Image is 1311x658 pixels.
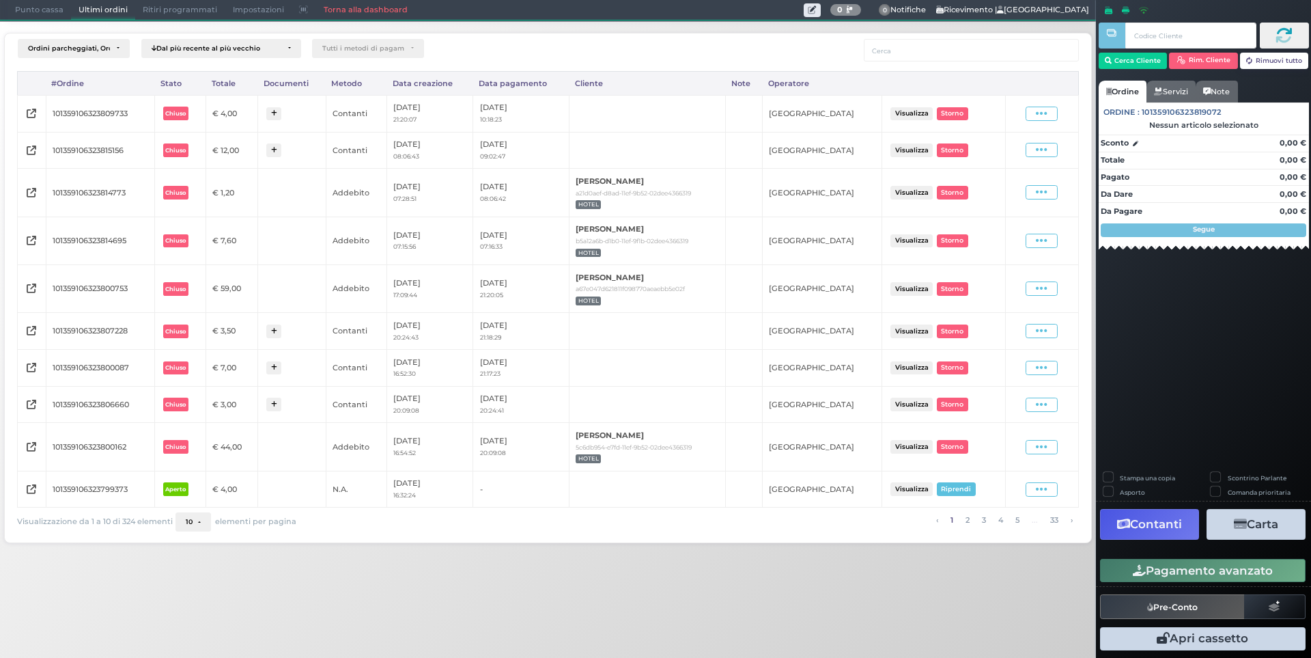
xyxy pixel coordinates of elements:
b: Aperto [165,486,186,493]
span: HOTEL [576,249,601,258]
small: b5a12a6b-d1b0-11ef-9f1b-02dee4366319 [576,237,688,245]
b: [PERSON_NAME] [576,430,644,440]
td: € 7,00 [206,350,257,387]
td: € 12,00 [206,132,257,169]
button: Storno [937,440,968,453]
small: 09:02:47 [480,152,505,160]
div: Dal più recente al più vecchio [152,44,281,53]
td: 101359106323799373 [46,471,154,508]
label: Comanda prioritaria [1228,488,1291,497]
small: 07:28:51 [393,195,417,202]
a: alla pagina 2 [961,512,973,527]
button: Visualizza [890,482,933,495]
button: Storno [937,361,968,374]
small: 16:32:24 [393,491,416,499]
span: HOTEL [576,454,601,463]
small: 20:24:41 [480,407,504,414]
td: Contanti [326,95,386,132]
strong: Da Pagare [1101,206,1142,216]
td: Contanti [326,132,386,169]
button: Riprendi [937,482,976,495]
td: € 59,00 [206,265,257,313]
td: [DATE] [386,386,473,423]
td: € 4,00 [206,471,257,508]
td: [DATE] [473,169,569,217]
div: Documenti [257,72,326,95]
b: Chiuso [165,401,186,408]
td: N.A. [326,471,386,508]
td: [DATE] [386,95,473,132]
td: 101359106323807228 [46,313,154,350]
button: Storno [937,398,968,411]
div: Tutti i metodi di pagamento [322,44,404,53]
span: 0 [879,4,891,16]
small: 5c6db954-e7fd-11ef-9b52-02dee4366319 [576,443,692,451]
a: Ordine [1099,81,1146,102]
a: pagina precedente [932,512,942,527]
strong: Da Dare [1101,189,1133,199]
small: 16:54:52 [393,449,416,456]
td: 101359106323814773 [46,169,154,217]
label: Asporto [1120,488,1145,497]
strong: Totale [1101,155,1125,165]
td: 101359106323814695 [46,217,154,264]
strong: 0,00 € [1280,155,1306,165]
span: Punto cassa [8,1,71,20]
td: [DATE] [473,265,569,313]
strong: 0,00 € [1280,172,1306,182]
div: Data creazione [386,72,473,95]
button: Visualizza [890,234,933,247]
strong: 0,00 € [1280,206,1306,216]
button: Storno [937,234,968,247]
td: - [473,471,569,508]
td: € 44,00 [206,423,257,471]
div: Totale [206,72,257,95]
b: Chiuso [165,286,186,292]
td: [DATE] [473,313,569,350]
b: [PERSON_NAME] [576,273,644,282]
a: alla pagina 4 [994,512,1006,527]
span: Visualizzazione da 1 a 10 di 324 elementi [17,514,173,530]
button: Cerca Cliente [1099,53,1168,69]
small: 07:16:33 [480,243,503,250]
td: [DATE] [473,217,569,264]
td: 101359106323809733 [46,95,154,132]
td: [DATE] [473,386,569,423]
td: 101359106323800162 [46,423,154,471]
a: alla pagina 1 [946,512,957,527]
input: Cerca [864,39,1079,61]
button: Storno [937,107,968,120]
td: [GEOGRAPHIC_DATA] [762,95,882,132]
div: Data pagamento [473,72,569,95]
small: a21d0aef-d8ad-11ef-9b52-02dee4366319 [576,189,691,197]
button: Pre-Conto [1100,594,1245,619]
label: Stampa una copia [1120,474,1175,482]
small: 20:09:08 [393,407,419,414]
button: Visualizza [890,361,933,374]
button: Visualizza [890,143,933,156]
td: 101359106323800753 [46,265,154,313]
td: Contanti [326,313,386,350]
div: Stato [154,72,206,95]
label: Scontrino Parlante [1228,474,1286,482]
a: alla pagina 3 [978,512,989,527]
a: Servizi [1146,81,1196,102]
strong: Segue [1193,225,1215,234]
td: Addebito [326,217,386,264]
button: Visualizza [890,398,933,411]
td: [GEOGRAPHIC_DATA] [762,471,882,508]
button: Apri cassetto [1100,627,1306,650]
button: Rimuovi tutto [1240,53,1309,69]
td: 101359106323800087 [46,350,154,387]
td: € 3,50 [206,313,257,350]
b: Chiuso [165,237,186,244]
div: Operatore [762,72,882,95]
a: pagina successiva [1067,512,1076,527]
td: [DATE] [473,95,569,132]
button: Tutti i metodi di pagamento [312,39,424,58]
td: [DATE] [473,423,569,471]
button: Carta [1207,509,1306,540]
strong: 0,00 € [1280,189,1306,199]
b: Chiuso [165,364,186,371]
td: [DATE] [386,471,473,508]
